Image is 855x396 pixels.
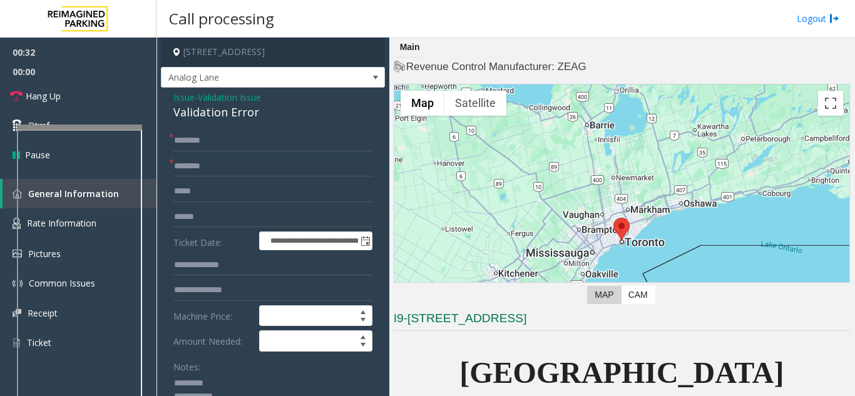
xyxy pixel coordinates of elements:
span: Issue [173,91,195,104]
span: Toggle popup [358,232,372,250]
span: Decrease value [354,341,372,351]
a: General Information [3,179,156,208]
button: Show satellite imagery [444,91,506,116]
label: CAM [621,286,655,304]
img: 'icon' [13,309,21,317]
span: Dtmf [28,119,49,132]
h3: Call processing [163,3,280,34]
span: Analog Lane [161,68,340,88]
label: Notes: [173,356,200,373]
button: Toggle fullscreen view [818,91,843,116]
span: - [195,91,261,103]
img: 'icon' [13,218,21,229]
img: 'icon' [13,250,22,258]
span: Decrease value [354,316,372,326]
span: Hang Up [26,89,61,103]
span: Increase value [354,331,372,341]
img: 'icon' [13,337,21,348]
label: Map [587,286,621,304]
a: Logout [797,12,839,25]
div: 777 Bay Street, Toronto, ON [613,218,630,241]
span: [GEOGRAPHIC_DATA] [459,356,784,389]
img: 'icon' [13,189,22,198]
h4: Revenue Control Manufacturer: ZEAG [394,59,850,74]
button: Show street map [401,91,444,116]
label: Machine Price: [170,305,256,327]
label: Amount Needed: [170,330,256,352]
div: Main [397,38,423,58]
h3: I9-[STREET_ADDRESS] [394,310,850,331]
img: logout [829,12,839,25]
span: Validation Issue [198,91,261,104]
img: 'icon' [13,278,23,288]
span: Increase value [354,306,372,316]
label: Ticket Date: [170,231,256,250]
h4: [STREET_ADDRESS] [161,38,385,67]
div: Validation Error [173,104,372,121]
